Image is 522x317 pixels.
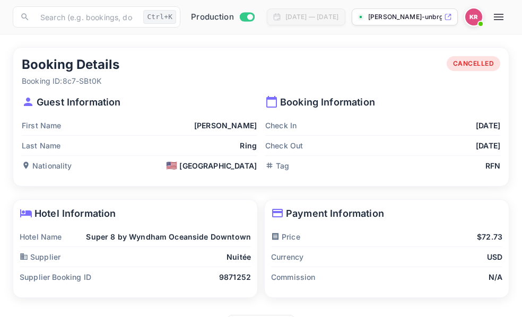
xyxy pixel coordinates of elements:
div: [GEOGRAPHIC_DATA] [166,160,257,171]
p: [DATE] [476,140,500,151]
div: Ctrl+K [143,10,176,24]
p: Guest Information [22,95,257,109]
span: 🇺🇸 [166,161,177,170]
p: RFN [485,160,500,171]
p: Nuitée [227,251,251,262]
p: Check Out [265,140,303,151]
p: USD [487,251,502,262]
p: Supplier Booking ID [20,271,91,283]
p: Check In [265,120,297,131]
p: Tag [265,160,289,171]
p: [PERSON_NAME] [194,120,257,131]
span: CANCELLED [447,59,501,68]
p: First Name [22,120,62,131]
p: Booking ID: 8c7-SBt0K [22,75,119,86]
p: Booking Information [265,95,500,109]
p: 9871252 [219,271,251,283]
div: Switch to Sandbox mode [187,11,258,23]
p: Ring [240,140,257,151]
h5: Booking Details [22,56,119,73]
p: Nationality [22,160,72,171]
p: Commission [271,271,316,283]
p: Currency [271,251,303,262]
p: Super 8 by Wyndham Oceanside Downtown [86,231,251,242]
img: Kobus Roux [465,8,482,25]
div: [DATE] — [DATE] [285,12,338,22]
p: N/A [489,271,502,283]
p: $72.73 [477,231,502,242]
span: Production [191,11,234,23]
p: Hotel Name [20,231,62,242]
p: [PERSON_NAME]-unbrg.[PERSON_NAME]... [368,12,442,22]
p: Hotel Information [20,206,251,221]
p: Last Name [22,140,60,151]
p: [DATE] [476,120,500,131]
p: Payment Information [271,206,502,221]
input: Search (e.g. bookings, documentation) [34,6,139,28]
p: Supplier [20,251,60,262]
p: Price [271,231,300,242]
